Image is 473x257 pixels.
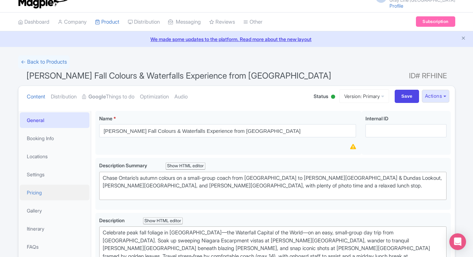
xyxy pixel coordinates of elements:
a: Content [27,86,45,108]
a: Subscription [416,16,455,27]
a: Optimization [140,86,169,108]
a: Gallery [20,203,89,218]
span: ID# RFHINE [409,69,447,83]
span: Internal ID [365,115,388,121]
a: Company [58,13,87,32]
span: Description Summary [99,162,148,168]
div: Chase Ontario’s autumn colours on a small-group coach from [GEOGRAPHIC_DATA] to [PERSON_NAME][GEO... [103,174,443,198]
a: Messaging [168,13,201,32]
a: Booking Info [20,130,89,146]
a: Distribution [51,86,77,108]
a: Distribution [128,13,160,32]
a: Profile [389,3,403,9]
a: Reviews [209,13,235,32]
a: Locations [20,148,89,164]
a: Pricing [20,185,89,200]
a: Itinerary [20,221,89,236]
span: Name [99,115,112,121]
a: GoogleThings to do [82,86,134,108]
a: Other [243,13,262,32]
span: [PERSON_NAME] Fall Colours & Waterfalls Experience from [GEOGRAPHIC_DATA] [26,71,331,81]
a: Product [95,13,119,32]
strong: Google [88,93,106,101]
a: Audio [174,86,188,108]
div: Open Intercom Messenger [449,233,466,250]
input: Save [395,90,419,103]
a: Settings [20,167,89,182]
button: Close announcement [461,35,466,43]
a: Dashboard [18,13,49,32]
div: Show HTML editor [166,162,206,170]
div: Show HTML editor [143,217,183,225]
div: Active [330,92,337,103]
a: FAQs [20,239,89,255]
span: Description [99,217,126,223]
a: ← Back to Products [18,55,70,69]
span: Status [314,93,328,100]
a: General [20,112,89,128]
button: Actions [422,90,449,103]
a: We made some updates to the platform. Read more about the new layout [4,35,469,43]
a: Version: Primary [339,89,389,103]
